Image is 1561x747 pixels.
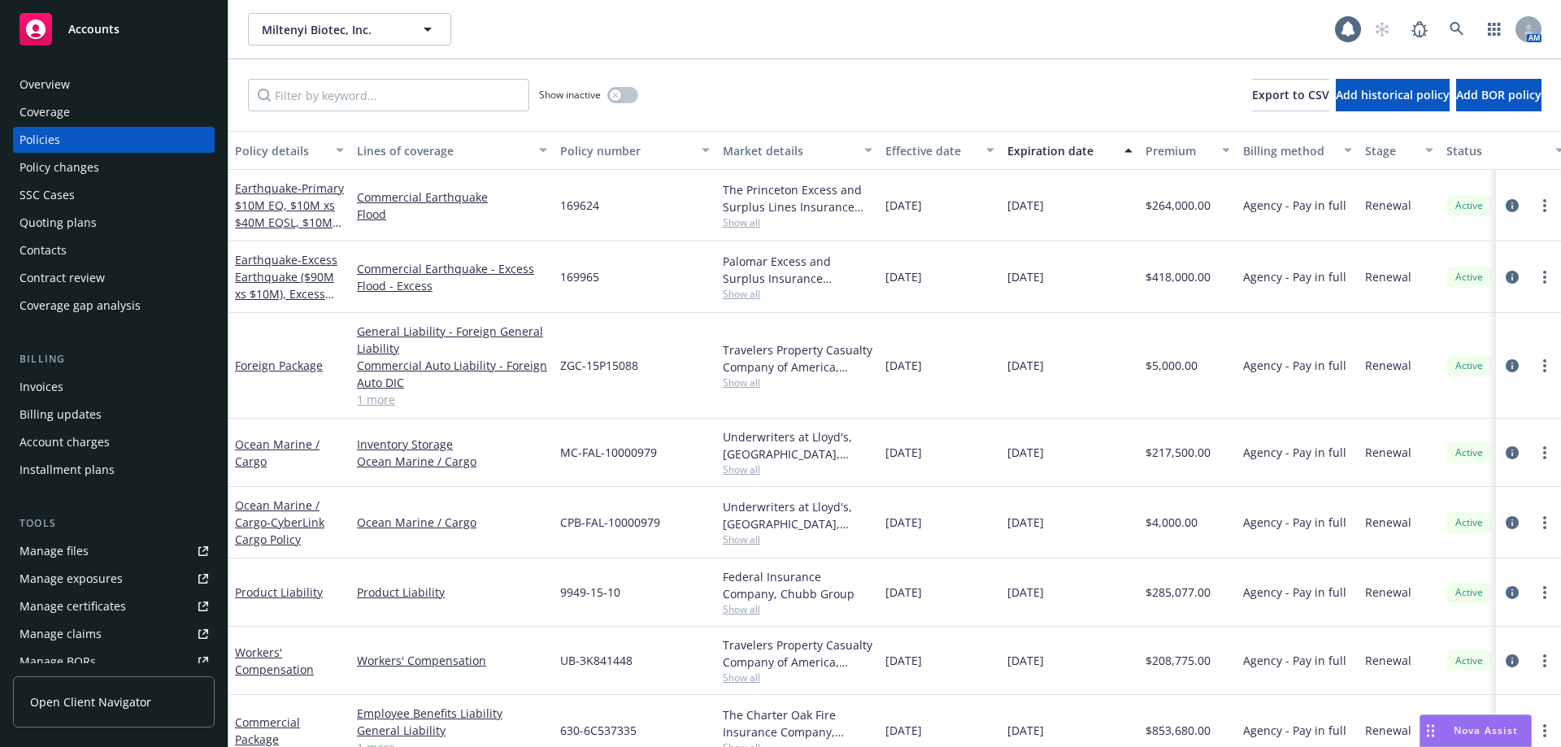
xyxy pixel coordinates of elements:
div: Market details [723,142,854,159]
a: more [1535,443,1554,463]
a: circleInformation [1502,513,1522,532]
a: SSC Cases [13,182,215,208]
a: Workers' Compensation [357,652,547,669]
a: Accounts [13,7,215,52]
div: Underwriters at Lloyd's, [GEOGRAPHIC_DATA], [PERSON_NAME] of [GEOGRAPHIC_DATA], [PERSON_NAME] Cargo [723,498,872,532]
a: Policies [13,127,215,153]
span: Show all [723,463,872,476]
div: Manage exposures [20,566,123,592]
button: Effective date [879,131,1001,170]
div: Manage BORs [20,649,96,675]
div: Palomar Excess and Surplus Insurance Company, [GEOGRAPHIC_DATA], Arrowhead General Insurance Agen... [723,253,872,287]
span: Show inactive [539,88,601,102]
span: [DATE] [885,197,922,214]
a: Manage BORs [13,649,215,675]
div: Policy changes [20,154,99,180]
div: Contract review [20,265,105,291]
div: Billing method [1243,142,1334,159]
button: Add historical policy [1336,79,1450,111]
span: Show all [723,287,872,301]
span: Show all [723,376,872,389]
a: Manage certificates [13,593,215,619]
div: Travelers Property Casualty Company of America, Travelers Insurance [723,341,872,376]
span: Renewal [1365,268,1411,285]
span: Renewal [1365,584,1411,601]
a: Commercial Package [235,714,300,747]
span: Renewal [1365,357,1411,374]
button: Premium [1139,131,1237,170]
a: Commercial Earthquake - Excess [357,260,547,277]
button: Lines of coverage [350,131,554,170]
span: Active [1453,585,1485,600]
span: [DATE] [885,357,922,374]
a: Ocean Marine / Cargo [357,453,547,470]
a: Invoices [13,374,215,400]
div: Overview [20,72,70,98]
span: Active [1453,515,1485,530]
div: The Princeton Excess and Surplus Lines Insurance Company, Munich Re, Arrowhead General Insurance ... [723,181,872,215]
span: 169965 [560,268,599,285]
button: Miltenyi Biotec, Inc. [248,13,451,46]
span: Active [1453,445,1485,460]
button: Expiration date [1001,131,1139,170]
span: Agency - Pay in full [1243,357,1346,374]
div: Stage [1365,142,1415,159]
span: Active [1453,654,1485,668]
a: General Liability [357,722,547,739]
a: Account charges [13,429,215,455]
div: Expiration date [1007,142,1115,159]
a: Ocean Marine / Cargo [235,497,324,547]
span: Active [1453,198,1485,213]
a: Foreign Package [235,358,323,373]
div: Effective date [885,142,976,159]
span: [DATE] [1007,444,1044,461]
input: Filter by keyword... [248,79,529,111]
a: Commercial Earthquake [357,189,547,206]
a: circleInformation [1502,583,1522,602]
a: 1 more [357,391,547,408]
span: Active [1453,270,1485,284]
span: $418,000.00 [1146,268,1211,285]
button: Add BOR policy [1456,79,1541,111]
a: Coverage gap analysis [13,293,215,319]
span: $853,680.00 [1146,722,1211,739]
span: MC-FAL-10000979 [560,444,657,461]
span: [DATE] [885,444,922,461]
span: Open Client Navigator [30,693,151,710]
span: [DATE] [885,268,922,285]
a: Coverage [13,99,215,125]
a: more [1535,651,1554,671]
a: Product Liability [357,584,547,601]
a: Manage claims [13,621,215,647]
a: Manage exposures [13,566,215,592]
a: Flood - Excess [357,277,547,294]
span: Add BOR policy [1456,87,1541,102]
span: Agency - Pay in full [1243,444,1346,461]
a: Report a Bug [1403,13,1436,46]
div: Invoices [20,374,63,400]
a: more [1535,267,1554,287]
div: Manage files [20,538,89,564]
span: Miltenyi Biotec, Inc. [262,21,402,38]
span: $208,775.00 [1146,652,1211,669]
span: CPB-FAL-10000979 [560,514,660,531]
span: UB-3K841448 [560,652,633,669]
span: Show all [723,671,872,684]
span: Renewal [1365,722,1411,739]
div: Contacts [20,237,67,263]
span: Renewal [1365,514,1411,531]
a: Overview [13,72,215,98]
a: Contract review [13,265,215,291]
a: more [1535,513,1554,532]
span: Renewal [1365,197,1411,214]
span: [DATE] [1007,652,1044,669]
span: Show all [723,215,872,229]
div: Premium [1146,142,1212,159]
div: Status [1446,142,1546,159]
a: Earthquake [235,252,343,353]
button: Nova Assist [1420,714,1532,747]
div: The Charter Oak Fire Insurance Company, Travelers Insurance [723,706,872,740]
div: Coverage [20,99,70,125]
a: Ocean Marine / Cargo [235,436,320,469]
button: Export to CSV [1252,79,1329,111]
